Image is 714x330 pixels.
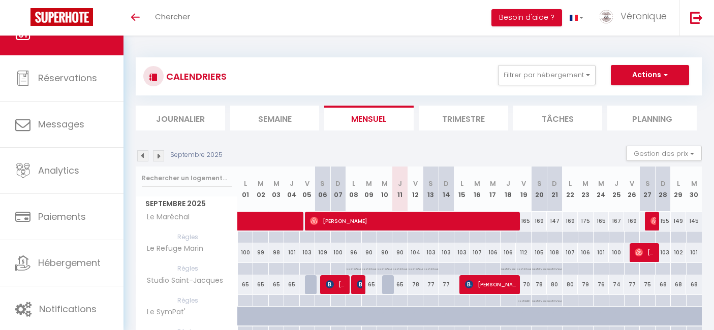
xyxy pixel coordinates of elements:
[423,243,439,262] div: 103
[315,243,330,262] div: 109
[547,243,562,262] div: 108
[253,275,268,294] div: 65
[136,263,237,274] span: Règles
[516,167,531,212] th: 19
[136,295,237,306] span: Règles
[537,179,542,188] abbr: S
[39,303,97,315] span: Notifications
[594,167,609,212] th: 24
[38,72,97,84] span: Réservations
[661,179,666,188] abbr: D
[38,164,79,177] span: Analytics
[655,243,670,262] div: 103
[30,8,93,26] img: Super Booking
[377,243,392,262] div: 90
[517,263,531,273] p: No ch in/out
[444,179,449,188] abbr: D
[655,167,670,212] th: 28
[305,179,309,188] abbr: V
[470,243,485,262] div: 107
[253,243,268,262] div: 99
[38,118,84,130] span: Messages
[547,263,562,273] p: No ch in/out
[578,275,593,294] div: 79
[155,11,190,22] span: Chercher
[454,243,470,262] div: 103
[347,263,361,273] p: No ch in/out
[409,263,423,273] p: No ch in/out
[439,167,454,212] th: 14
[532,295,546,305] p: No ch in/out
[594,212,609,230] div: 165
[609,212,624,230] div: 167
[284,243,299,262] div: 101
[532,275,547,294] div: 78
[138,275,226,286] span: Studio Saint-Jacques
[419,106,508,130] li: Trimestre
[532,167,547,212] th: 20
[671,243,686,262] div: 102
[238,167,253,212] th: 01
[424,263,438,273] p: No ch in/out
[326,275,346,294] span: [PERSON_NAME]
[238,243,253,262] div: 100
[650,211,656,230] span: [PERSON_NAME]
[624,275,639,294] div: 77
[516,275,531,294] div: 70
[268,167,284,212] th: 03
[521,179,526,188] abbr: V
[594,243,609,262] div: 101
[501,243,516,262] div: 106
[361,243,377,262] div: 90
[413,179,418,188] abbr: V
[361,275,377,294] div: 65
[691,179,697,188] abbr: M
[501,263,515,273] p: No ch in/out
[320,179,325,188] abbr: S
[238,275,253,294] div: 65
[609,275,624,294] div: 74
[690,11,703,24] img: logout
[485,167,501,212] th: 17
[244,179,247,188] abbr: L
[290,179,294,188] abbr: J
[284,167,299,212] th: 04
[547,212,562,230] div: 147
[640,275,655,294] div: 75
[164,65,227,88] h3: CALENDRIERS
[470,167,485,212] th: 16
[428,179,433,188] abbr: S
[38,26,90,39] span: Calendriers
[273,179,280,188] abbr: M
[310,211,513,230] span: [PERSON_NAME]
[491,9,562,26] button: Besoin d'aide ?
[392,243,408,262] div: 90
[315,167,330,212] th: 06
[408,275,423,294] div: 78
[552,179,557,188] abbr: D
[366,179,372,188] abbr: M
[598,179,604,188] abbr: M
[408,243,423,262] div: 104
[532,263,546,273] p: No ch in/out
[258,179,264,188] abbr: M
[640,167,655,212] th: 27
[38,256,101,269] span: Hébergement
[655,212,670,230] div: 155
[607,106,697,130] li: Planning
[268,243,284,262] div: 98
[284,275,299,294] div: 65
[620,10,667,22] span: Véronique
[516,212,531,230] div: 165
[624,167,639,212] th: 26
[614,179,618,188] abbr: J
[382,179,388,188] abbr: M
[513,106,603,130] li: Tâches
[38,210,86,223] span: Paiements
[324,106,414,130] li: Mensuel
[423,275,439,294] div: 77
[423,167,439,212] th: 13
[439,243,454,262] div: 103
[686,212,702,230] div: 145
[547,167,562,212] th: 21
